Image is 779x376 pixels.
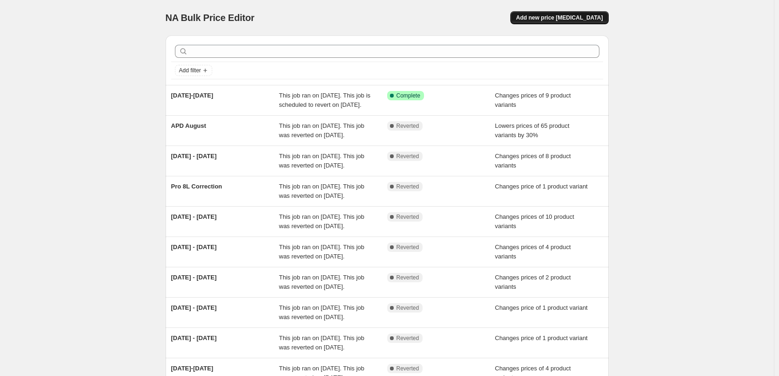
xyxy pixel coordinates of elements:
[495,153,571,169] span: Changes prices of 8 product variants
[510,11,608,24] button: Add new price [MEDICAL_DATA]
[396,274,419,281] span: Reverted
[171,213,217,220] span: [DATE] - [DATE]
[495,213,574,230] span: Changes prices of 10 product variants
[171,92,214,99] span: [DATE]-[DATE]
[396,304,419,312] span: Reverted
[171,304,217,311] span: [DATE] - [DATE]
[279,244,364,260] span: This job ran on [DATE]. This job was reverted on [DATE].
[279,334,364,351] span: This job ran on [DATE]. This job was reverted on [DATE].
[495,304,588,311] span: Changes price of 1 product variant
[279,304,364,320] span: This job ran on [DATE]. This job was reverted on [DATE].
[495,334,588,341] span: Changes price of 1 product variant
[279,183,364,199] span: This job ran on [DATE]. This job was reverted on [DATE].
[171,365,214,372] span: [DATE]-[DATE]
[279,213,364,230] span: This job ran on [DATE]. This job was reverted on [DATE].
[171,274,217,281] span: [DATE] - [DATE]
[171,122,206,129] span: APD August
[396,183,419,190] span: Reverted
[396,334,419,342] span: Reverted
[171,244,217,251] span: [DATE] - [DATE]
[179,67,201,74] span: Add filter
[495,92,571,108] span: Changes prices of 9 product variants
[175,65,212,76] button: Add filter
[396,92,420,99] span: Complete
[396,153,419,160] span: Reverted
[495,274,571,290] span: Changes prices of 2 product variants
[495,183,588,190] span: Changes price of 1 product variant
[279,153,364,169] span: This job ran on [DATE]. This job was reverted on [DATE].
[279,92,370,108] span: This job ran on [DATE]. This job is scheduled to revert on [DATE].
[396,365,419,372] span: Reverted
[495,122,570,139] span: Lowers prices of 65 product variants by 30%
[396,122,419,130] span: Reverted
[516,14,603,21] span: Add new price [MEDICAL_DATA]
[171,183,223,190] span: Pro 8L Correction
[166,13,255,23] span: NA Bulk Price Editor
[171,153,217,160] span: [DATE] - [DATE]
[396,244,419,251] span: Reverted
[495,244,571,260] span: Changes prices of 4 product variants
[279,122,364,139] span: This job ran on [DATE]. This job was reverted on [DATE].
[396,213,419,221] span: Reverted
[279,274,364,290] span: This job ran on [DATE]. This job was reverted on [DATE].
[171,334,217,341] span: [DATE] - [DATE]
